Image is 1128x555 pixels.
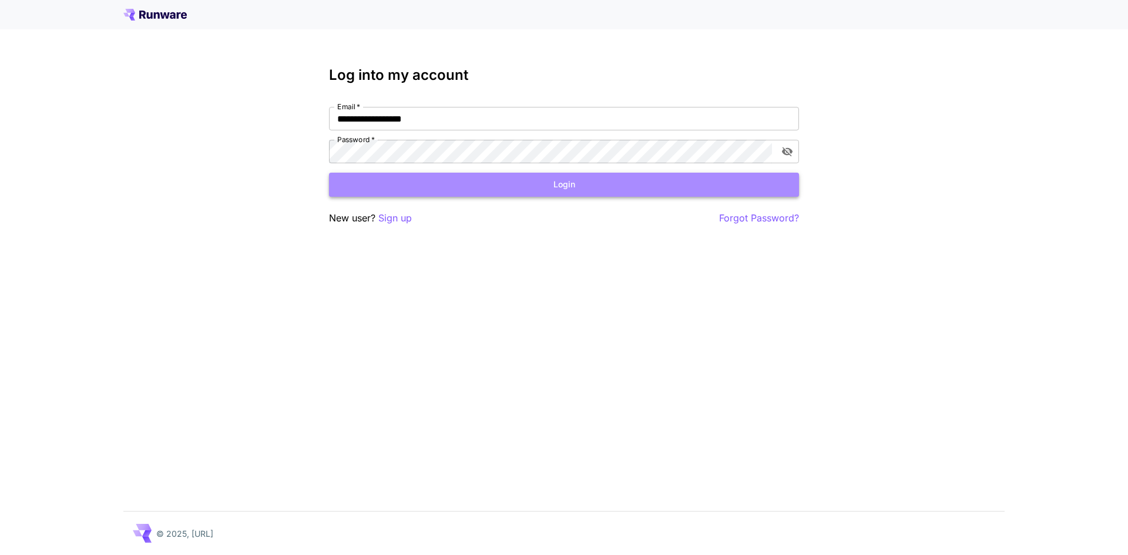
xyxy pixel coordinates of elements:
[777,141,798,162] button: toggle password visibility
[337,134,375,144] label: Password
[329,173,799,197] button: Login
[378,211,412,226] button: Sign up
[329,67,799,83] h3: Log into my account
[156,527,213,540] p: © 2025, [URL]
[719,211,799,226] button: Forgot Password?
[337,102,360,112] label: Email
[329,211,412,226] p: New user?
